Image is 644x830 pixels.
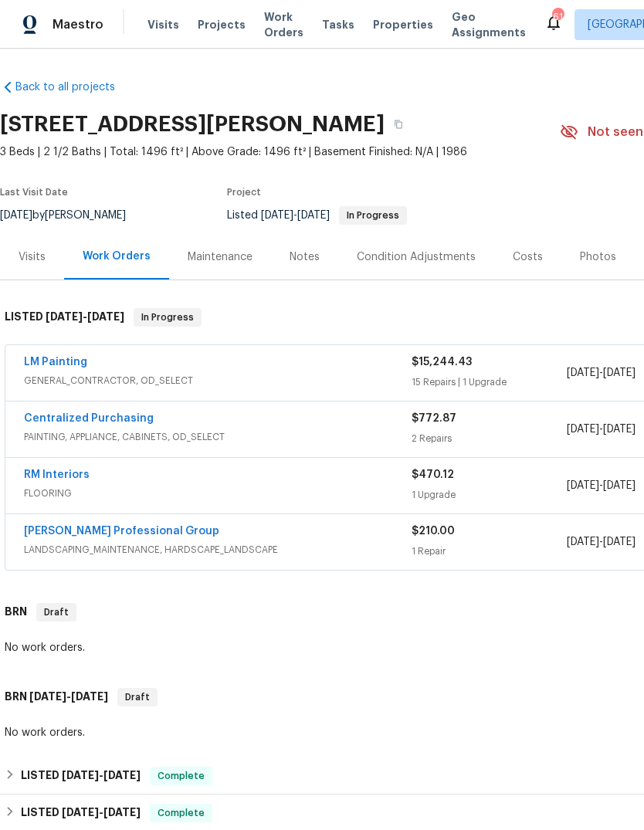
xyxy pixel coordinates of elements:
[261,210,330,221] span: -
[567,368,599,378] span: [DATE]
[151,768,211,784] span: Complete
[119,689,156,705] span: Draft
[603,368,636,378] span: [DATE]
[412,431,567,446] div: 2 Repairs
[297,210,330,221] span: [DATE]
[227,210,407,221] span: Listed
[5,688,108,706] h6: BRN
[261,210,293,221] span: [DATE]
[567,424,599,435] span: [DATE]
[62,807,99,818] span: [DATE]
[71,691,108,702] span: [DATE]
[567,478,636,493] span: -
[385,110,412,138] button: Copy Address
[62,770,99,781] span: [DATE]
[38,605,75,620] span: Draft
[198,17,246,32] span: Projects
[567,422,636,437] span: -
[357,249,476,265] div: Condition Adjustments
[603,537,636,547] span: [DATE]
[373,17,433,32] span: Properties
[290,249,320,265] div: Notes
[567,537,599,547] span: [DATE]
[412,487,567,503] div: 1 Upgrade
[147,17,179,32] span: Visits
[552,9,563,25] div: 61
[603,424,636,435] span: [DATE]
[412,544,567,559] div: 1 Repair
[87,311,124,322] span: [DATE]
[24,542,412,557] span: LANDSCAPING_MAINTENANCE, HARDSCAPE_LANDSCAPE
[188,249,253,265] div: Maintenance
[412,526,455,537] span: $210.00
[322,19,354,30] span: Tasks
[24,373,412,388] span: GENERAL_CONTRACTOR, OD_SELECT
[29,691,66,702] span: [DATE]
[24,486,412,501] span: FLOORING
[24,469,90,480] a: RM Interiors
[24,526,219,537] a: [PERSON_NAME] Professional Group
[603,480,636,491] span: [DATE]
[103,770,141,781] span: [DATE]
[29,691,108,702] span: -
[21,767,141,785] h6: LISTED
[83,249,151,264] div: Work Orders
[21,804,141,822] h6: LISTED
[103,807,141,818] span: [DATE]
[19,249,46,265] div: Visits
[135,310,200,325] span: In Progress
[46,311,124,322] span: -
[567,480,599,491] span: [DATE]
[62,770,141,781] span: -
[567,365,636,381] span: -
[46,311,83,322] span: [DATE]
[264,9,303,40] span: Work Orders
[5,603,27,622] h6: BRN
[53,17,103,32] span: Maestro
[412,413,456,424] span: $772.87
[567,534,636,550] span: -
[24,413,154,424] a: Centralized Purchasing
[412,374,567,390] div: 15 Repairs | 1 Upgrade
[151,805,211,821] span: Complete
[341,211,405,220] span: In Progress
[580,249,616,265] div: Photos
[5,308,124,327] h6: LISTED
[412,357,472,368] span: $15,244.43
[24,357,87,368] a: LM Painting
[24,429,412,445] span: PAINTING, APPLIANCE, CABINETS, OD_SELECT
[513,249,543,265] div: Costs
[227,188,261,197] span: Project
[62,807,141,818] span: -
[412,469,454,480] span: $470.12
[452,9,526,40] span: Geo Assignments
